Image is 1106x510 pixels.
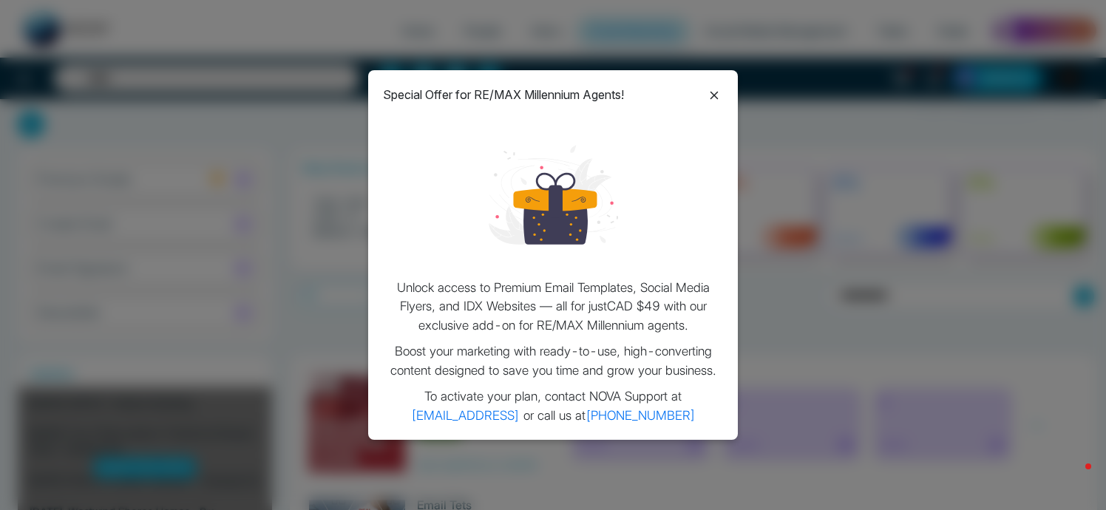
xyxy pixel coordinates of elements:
[411,408,520,423] a: [EMAIL_ADDRESS]
[383,279,723,336] p: Unlock access to Premium Email Templates, Social Media Flyers, and IDX Websites — all for just CA...
[1056,460,1091,495] iframe: Intercom live chat
[586,408,696,423] a: [PHONE_NUMBER]
[489,130,618,259] img: loading
[383,387,723,425] p: To activate your plan, contact NOVA Support at or call us at
[383,86,624,103] p: Special Offer for RE/MAX Millennium Agents!
[383,342,723,380] p: Boost your marketing with ready-to-use, high-converting content designed to save you time and gro...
